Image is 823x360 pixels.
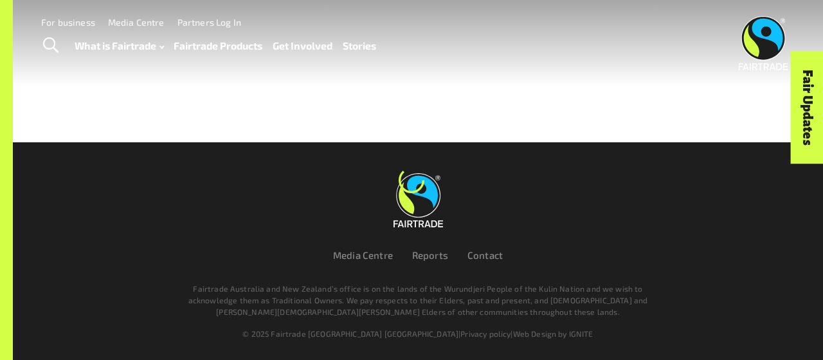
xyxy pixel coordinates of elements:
a: Privacy policy [460,329,511,338]
p: Fairtrade Australia and New Zealand’s office is on the lands of the Wurundjeri People of the Kuli... [185,283,651,317]
span: © 2025 Fairtrade [GEOGRAPHIC_DATA] [GEOGRAPHIC_DATA] [242,329,458,338]
a: Reports [412,249,448,261]
img: Fairtrade Australia New Zealand logo [393,173,443,227]
a: For business [41,17,95,28]
a: Media Centre [333,249,393,261]
a: Fairtrade Products [174,37,262,55]
img: Fairtrade Australia New Zealand logo [739,16,788,70]
a: Web Design by IGNITE [513,329,593,338]
a: Contact [467,249,503,261]
div: | | [66,328,770,339]
a: Toggle Search [35,30,66,62]
a: Partners Log In [177,17,241,28]
a: Get Involved [273,37,332,55]
a: Stories [343,37,376,55]
a: What is Fairtrade [75,37,164,55]
a: Media Centre [108,17,165,28]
